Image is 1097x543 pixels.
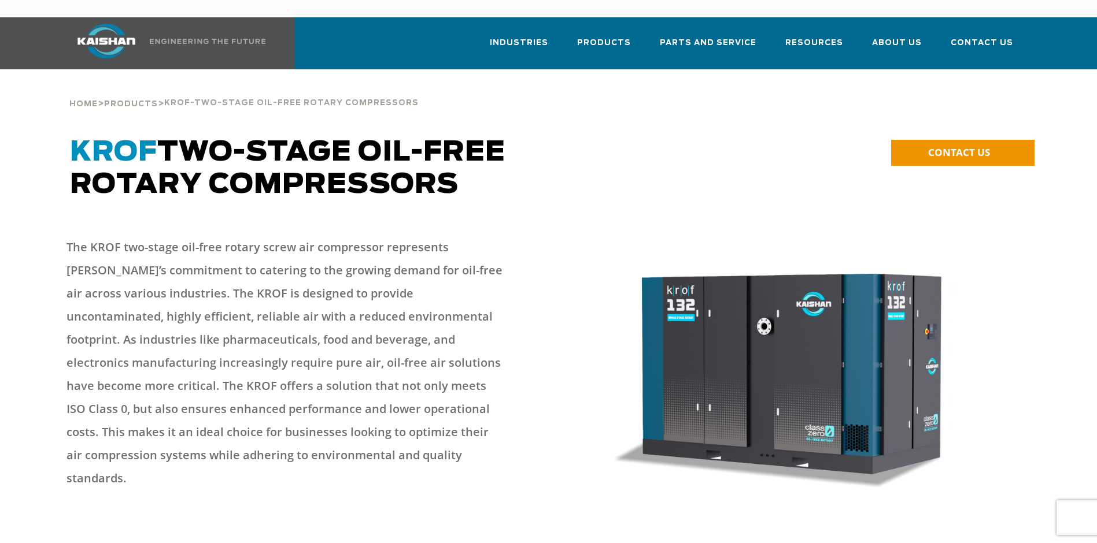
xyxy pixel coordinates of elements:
span: Industries [490,36,548,50]
span: Resources [785,36,843,50]
a: About Us [872,28,922,67]
a: Kaishan USA [63,17,268,69]
span: Products [104,101,158,108]
span: Products [577,36,631,50]
a: Resources [785,28,843,67]
a: CONTACT US [891,140,1035,166]
p: The KROF two-stage oil-free rotary screw air compressor represents [PERSON_NAME]’s commitment to ... [67,236,503,490]
a: Products [104,98,158,109]
div: > > [69,69,1028,113]
a: Parts and Service [660,28,756,67]
img: Engineering the future [150,39,265,44]
span: CONTACT US [928,146,990,159]
a: Home [69,98,98,109]
a: Products [577,28,631,67]
img: kaishan logo [63,24,150,58]
span: Contact Us [951,36,1013,50]
span: TWO-STAGE OIL-FREE ROTARY COMPRESSORS [70,139,505,199]
span: Parts and Service [660,36,756,50]
span: About Us [872,36,922,50]
span: KROF-TWO-STAGE OIL-FREE ROTARY COMPRESSORS [164,99,419,107]
a: Industries [490,28,548,67]
span: Home [69,101,98,108]
span: KROF [70,139,157,166]
a: Contact Us [951,28,1013,67]
img: krof132 [556,241,1028,507]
